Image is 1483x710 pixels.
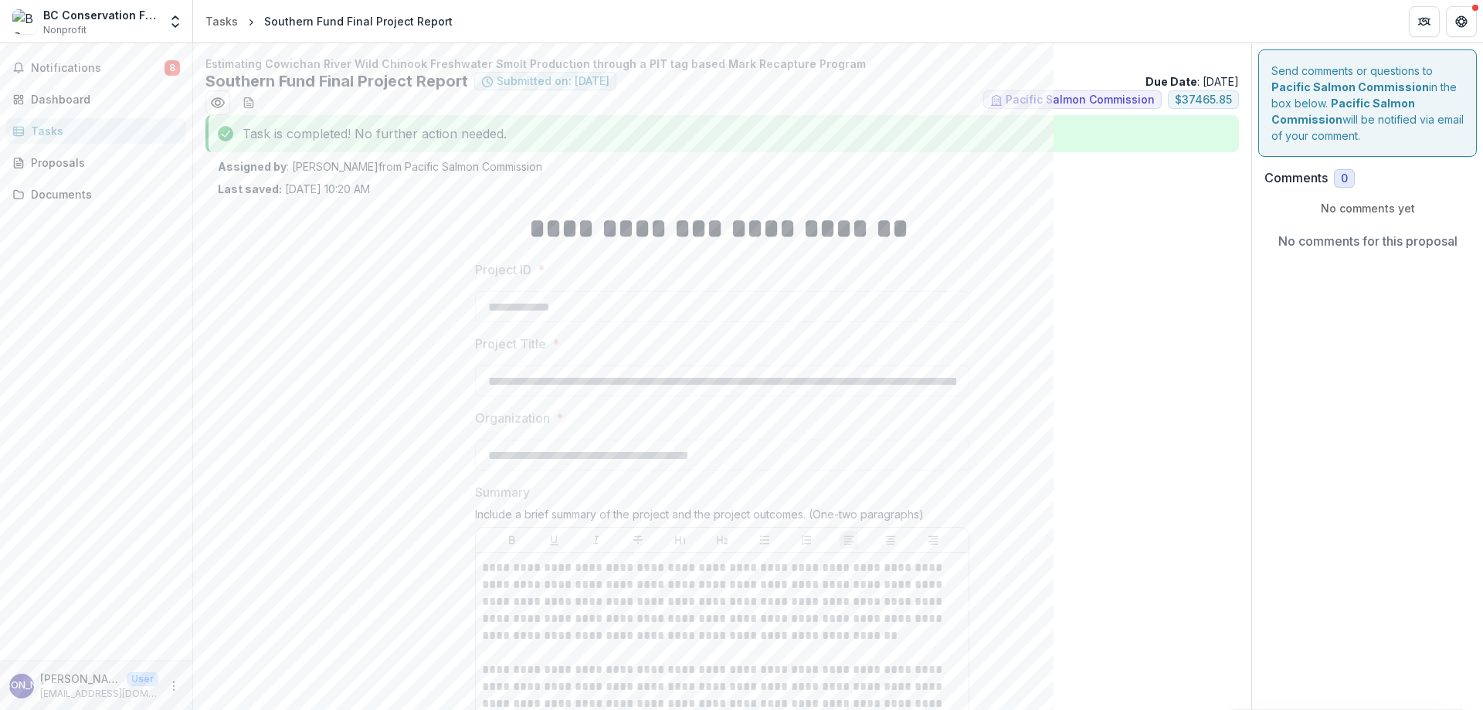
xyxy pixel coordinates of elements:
[205,90,230,115] button: Preview 5f24447d-4f59-4eb6-bfd4-65fcae488ff5.pdf
[503,531,521,549] button: Bold
[797,531,816,549] button: Ordered List
[6,87,186,112] a: Dashboard
[629,531,647,549] button: Strike
[31,62,165,75] span: Notifications
[881,531,900,549] button: Align Center
[127,672,158,686] p: User
[755,531,774,549] button: Bullet List
[205,56,1239,72] p: Estimating Cowichan River Wild Chinook Freshwater Smolt Production through a PIT tag based Mark R...
[218,158,1227,175] p: : [PERSON_NAME] from Pacific Salmon Commission
[218,182,282,195] strong: Last saved:
[6,150,186,175] a: Proposals
[1341,172,1348,185] span: 0
[1175,93,1232,107] span: $ 37465.85
[1271,80,1429,93] strong: Pacific Salmon Commission
[1258,49,1477,157] div: Send comments or questions to in the box below. will be notified via email of your comment.
[205,72,468,90] h2: Southern Fund Final Project Report
[1145,75,1197,88] strong: Due Date
[31,186,174,202] div: Documents
[475,409,550,427] p: Organization
[6,56,186,80] button: Notifications8
[1264,171,1328,185] h2: Comments
[475,508,969,527] div: Include a brief summary of the project and the project outcomes. (One-two paragraphs)
[1264,200,1471,216] p: No comments yet
[199,10,244,32] a: Tasks
[713,531,731,549] button: Heading 2
[1409,6,1440,37] button: Partners
[6,182,186,207] a: Documents
[31,91,174,107] div: Dashboard
[475,335,546,353] p: Project Title
[475,483,530,501] p: Summary
[205,115,1239,152] div: Task is completed! No further action needed.
[165,677,183,695] button: More
[264,13,453,29] div: Southern Fund Final Project Report
[165,6,186,37] button: Open entity switcher
[545,531,563,549] button: Underline
[587,531,606,549] button: Italicize
[31,123,174,139] div: Tasks
[40,671,120,687] p: [PERSON_NAME]
[840,531,858,549] button: Align Left
[218,181,370,197] p: [DATE] 10:20 AM
[1006,93,1155,107] span: Pacific Salmon Commission
[218,160,287,173] strong: Assigned by
[6,118,186,144] a: Tasks
[165,60,180,76] span: 8
[924,531,942,549] button: Align Right
[671,531,690,549] button: Heading 1
[31,155,174,171] div: Proposals
[205,13,238,29] div: Tasks
[43,7,158,23] div: BC Conservation Foundation (Nanaimo Office)
[497,75,609,88] span: Submitted on: [DATE]
[1145,73,1239,90] p: : [DATE]
[1271,97,1415,126] strong: Pacific Salmon Commission
[43,23,87,37] span: Nonprofit
[475,260,531,279] p: Project ID
[199,10,459,32] nav: breadcrumb
[236,90,261,115] button: download-word-button
[1446,6,1477,37] button: Get Help
[40,687,158,701] p: [EMAIL_ADDRESS][DOMAIN_NAME]
[12,9,37,34] img: BC Conservation Foundation (Nanaimo Office)
[1278,232,1458,250] p: No comments for this proposal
